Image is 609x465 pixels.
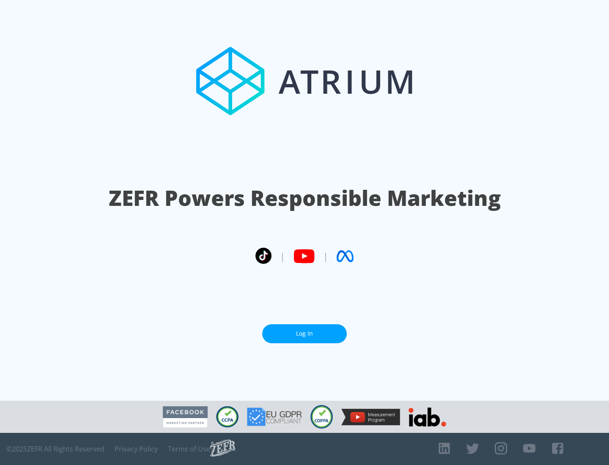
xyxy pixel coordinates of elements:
span: | [323,250,328,263]
img: YouTube Measurement Program [341,409,400,425]
img: CCPA Compliant [216,406,239,427]
img: COPPA Compliant [310,405,333,429]
span: © 2025 ZEFR All Rights Reserved [6,445,104,453]
a: Log In [262,324,347,343]
h1: ZEFR Powers Responsible Marketing [109,183,501,213]
img: Facebook Marketing Partner [163,406,208,428]
a: Privacy Policy [115,445,158,453]
img: GDPR Compliant [247,408,302,426]
img: IAB [409,408,446,427]
span: | [280,250,285,263]
a: Terms of Use [168,445,210,453]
